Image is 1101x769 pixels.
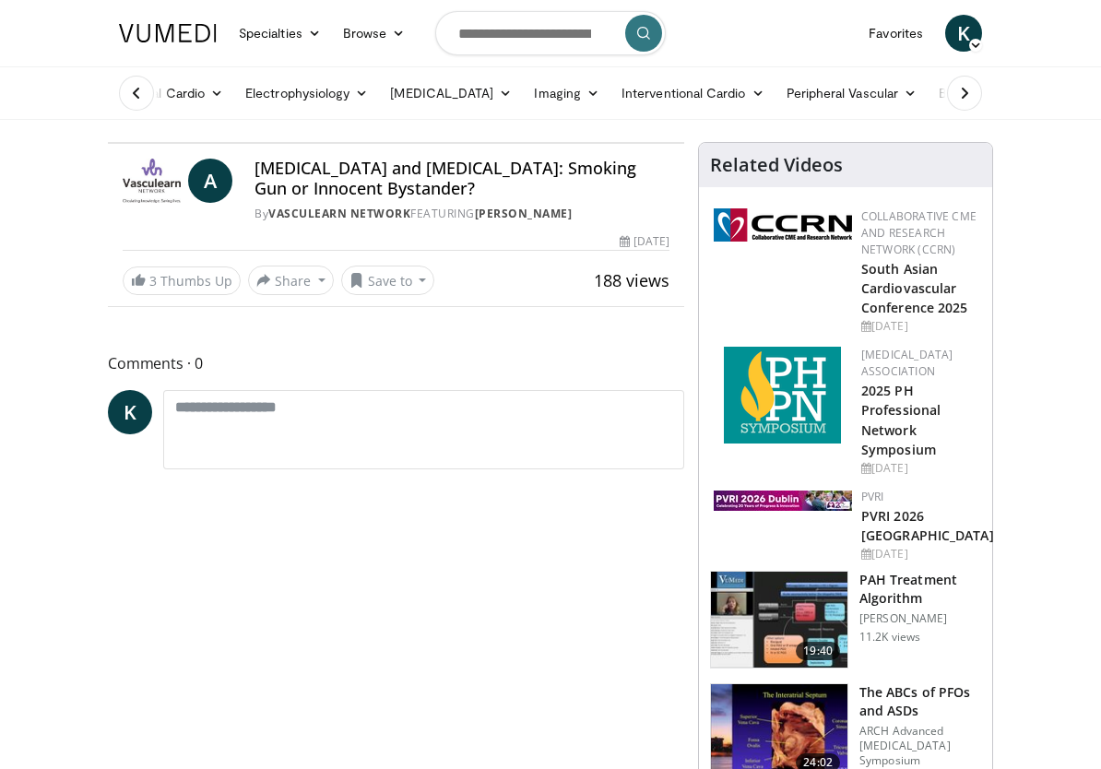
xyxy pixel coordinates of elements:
[610,75,775,112] a: Interventional Cardio
[332,15,417,52] a: Browse
[861,460,977,477] div: [DATE]
[341,266,435,295] button: Save to
[861,347,953,379] a: [MEDICAL_DATA] Association
[861,546,994,562] div: [DATE]
[108,390,152,434] a: K
[710,571,981,668] a: 19:40 PAH Treatment Algorithm [PERSON_NAME] 11.2K views
[379,75,523,112] a: [MEDICAL_DATA]
[945,15,982,52] a: K
[861,208,977,257] a: Collaborative CME and Research Network (CCRN)
[861,489,884,504] a: PVRI
[859,724,981,768] p: ARCH Advanced [MEDICAL_DATA] Symposium
[255,206,669,222] div: By FEATURING
[859,630,920,645] p: 11.2K views
[861,318,977,335] div: [DATE]
[435,11,666,55] input: Search topics, interventions
[123,266,241,295] a: 3 Thumbs Up
[255,159,669,198] h4: [MEDICAL_DATA] and [MEDICAL_DATA]: Smoking Gun or Innocent Bystander?
[714,208,852,242] img: a04ee3ba-8487-4636-b0fb-5e8d268f3737.png.150x105_q85_autocrop_double_scale_upscale_version-0.2.png
[861,260,968,316] a: South Asian Cardiovascular Conference 2025
[475,206,573,221] a: [PERSON_NAME]
[859,683,981,720] h3: The ABCs of PFOs and ASDs
[858,15,934,52] a: Favorites
[711,572,847,668] img: 7dd380dd-ceaa-4490-954e-cf4743d61cf2.150x105_q85_crop-smart_upscale.jpg
[149,272,157,290] span: 3
[228,15,332,52] a: Specialties
[620,233,669,250] div: [DATE]
[234,75,379,112] a: Electrophysiology
[188,159,232,203] a: A
[714,491,852,511] img: 33783847-ac93-4ca7-89f8-ccbd48ec16ca.webp.150x105_q85_autocrop_double_scale_upscale_version-0.2.jpg
[724,347,841,444] img: c6978fc0-1052-4d4b-8a9d-7956bb1c539c.png.150x105_q85_autocrop_double_scale_upscale_version-0.2.png
[861,507,994,544] a: PVRI 2026 [GEOGRAPHIC_DATA]
[710,154,843,176] h4: Related Videos
[268,206,410,221] a: Vasculearn Network
[859,571,981,608] h3: PAH Treatment Algorithm
[861,382,941,457] a: 2025 PH Professional Network Symposium
[123,159,181,203] img: Vasculearn Network
[248,266,334,295] button: Share
[594,269,669,291] span: 188 views
[859,611,981,626] p: [PERSON_NAME]
[119,24,217,42] img: VuMedi Logo
[796,642,840,660] span: 19:40
[928,75,1022,112] a: Business
[775,75,928,112] a: Peripheral Vascular
[523,75,610,112] a: Imaging
[108,351,684,375] span: Comments 0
